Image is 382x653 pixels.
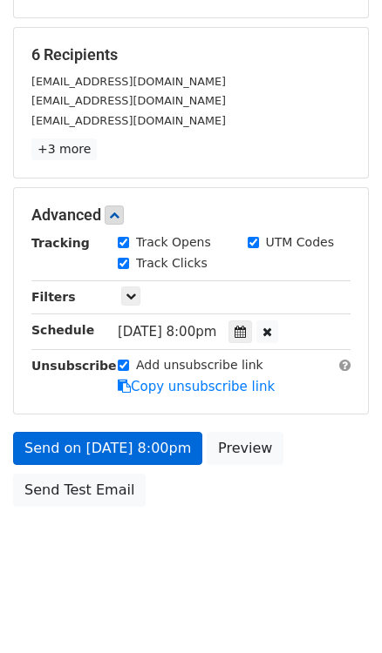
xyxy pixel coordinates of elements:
a: +3 more [31,138,97,160]
a: Copy unsubscribe link [118,379,275,394]
div: 聊天小组件 [295,569,382,653]
strong: Tracking [31,236,90,250]
label: UTM Codes [266,233,334,252]
label: Track Opens [136,233,211,252]
h5: 6 Recipients [31,45,351,64]
label: Add unsubscribe link [136,356,263,374]
strong: Schedule [31,323,94,337]
a: Send Test Email [13,474,146,507]
iframe: Chat Widget [295,569,382,653]
span: [DATE] 8:00pm [118,324,216,340]
strong: Unsubscribe [31,359,117,373]
small: [EMAIL_ADDRESS][DOMAIN_NAME] [31,94,226,107]
h5: Advanced [31,205,351,225]
strong: Filters [31,290,76,304]
small: [EMAIL_ADDRESS][DOMAIN_NAME] [31,114,226,127]
a: Preview [207,432,283,465]
label: Track Clicks [136,254,208,273]
a: Send on [DATE] 8:00pm [13,432,202,465]
small: [EMAIL_ADDRESS][DOMAIN_NAME] [31,75,226,88]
